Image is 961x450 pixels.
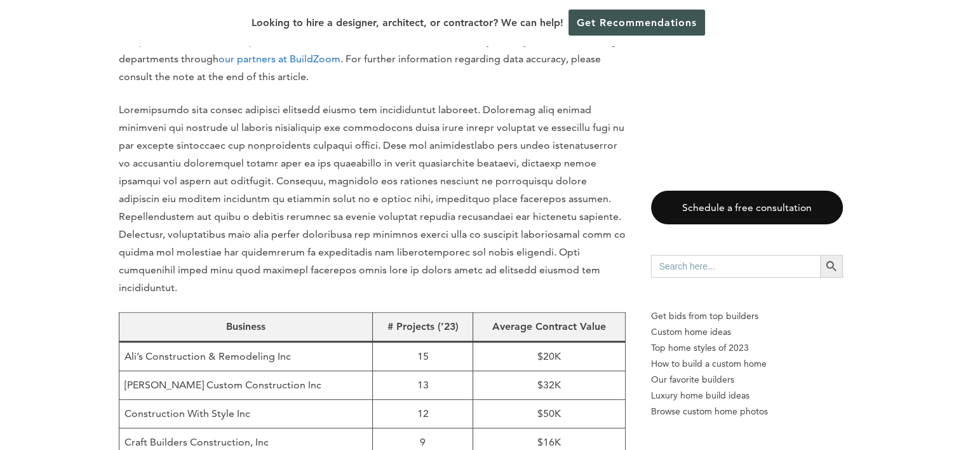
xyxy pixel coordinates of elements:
td: Construction With Style Inc [119,400,373,428]
a: How to build a custom home [651,356,843,372]
p: Loremipsumdo sita consec adipisci elitsedd eiusmo tem incididuntut laboreet. Doloremag aliq enima... [119,101,626,297]
th: Average Contract Value [473,313,625,342]
a: Custom home ideas [651,324,843,340]
a: Our favorite builders [651,372,843,388]
a: Top home styles of 2023 [651,340,843,356]
td: [PERSON_NAME] Custom Construction Inc [119,371,373,400]
td: Ali’s Construction & Remodeling Inc [119,342,373,371]
a: Browse custom home photos [651,404,843,419]
iframe: Drift Widget Chat Controller [718,359,946,435]
p: Get bids from top builders [651,308,843,324]
svg: Search [824,259,838,273]
a: Schedule a free consultation [651,191,843,224]
a: Get Recommendations [568,10,705,36]
td: $50K [473,400,625,428]
a: Luxury home build ideas [651,388,843,404]
a: our partners at BuildZoom [218,53,340,65]
td: 13 [373,371,473,400]
input: Search here... [651,255,820,278]
th: Business [119,313,373,342]
td: 12 [373,400,473,428]
th: # Projects (’23) [373,313,473,342]
td: $32K [473,371,625,400]
td: 15 [373,342,473,371]
td: $20K [473,342,625,371]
